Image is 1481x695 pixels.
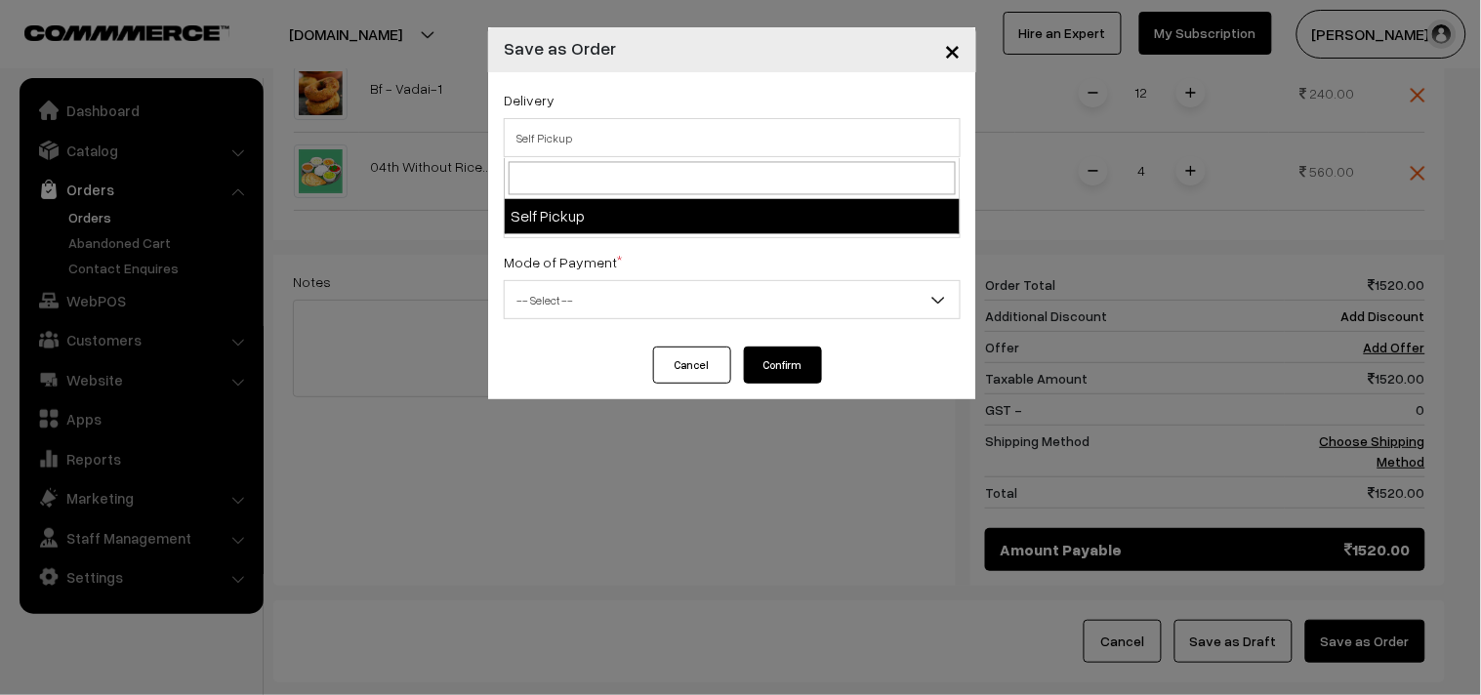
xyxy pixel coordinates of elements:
li: Self Pickup [505,199,960,234]
button: Close [928,20,976,80]
h4: Save as Order [504,35,616,61]
span: × [944,31,961,67]
label: Delivery [504,90,555,110]
label: Mode of Payment [504,252,622,272]
span: -- Select -- [505,283,960,317]
span: Self Pickup [504,118,961,157]
span: -- Select -- [504,280,961,319]
button: Confirm [744,347,822,384]
button: Cancel [653,347,731,384]
span: Self Pickup [505,121,960,155]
